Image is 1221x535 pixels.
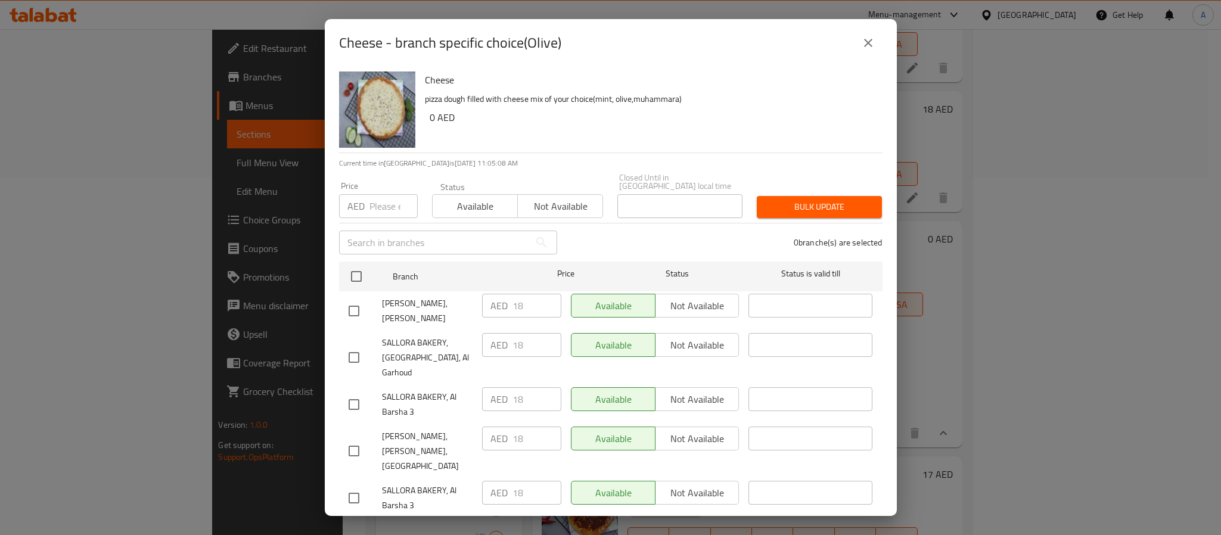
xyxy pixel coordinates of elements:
[339,158,883,169] p: Current time in [GEOGRAPHIC_DATA] is [DATE] 11:05:08 AM
[382,483,473,513] span: SALLORA BAKERY, Al Barsha 3
[382,429,473,474] span: [PERSON_NAME], [PERSON_NAME], [GEOGRAPHIC_DATA]
[490,338,508,352] p: AED
[347,199,365,213] p: AED
[854,29,883,57] button: close
[382,390,473,419] span: SALLORA BAKERY, Al Barsha 3
[430,109,873,126] h6: 0 AED
[339,231,530,254] input: Search in branches
[393,269,517,284] span: Branch
[512,427,561,450] input: Please enter price
[339,71,415,148] img: Cheese
[490,298,508,313] p: AED
[425,92,873,107] p: pizza dough filled with cheese mix of your choice(mint, olive,muhammara)
[512,387,561,411] input: Please enter price
[382,335,473,380] span: SALLORA BAKERY, [GEOGRAPHIC_DATA], Al Garhoud
[512,294,561,318] input: Please enter price
[794,237,883,248] p: 0 branche(s) are selected
[523,198,598,215] span: Not available
[757,196,882,218] button: Bulk update
[369,194,418,218] input: Please enter price
[382,296,473,326] span: [PERSON_NAME], [PERSON_NAME]
[425,71,873,88] h6: Cheese
[490,486,508,500] p: AED
[615,266,739,281] span: Status
[517,194,603,218] button: Not available
[748,266,872,281] span: Status is valid till
[339,33,561,52] h2: Cheese - branch specific choice(Olive)
[766,200,872,214] span: Bulk update
[526,266,605,281] span: Price
[490,431,508,446] p: AED
[490,392,508,406] p: AED
[512,333,561,357] input: Please enter price
[437,198,513,215] span: Available
[512,481,561,505] input: Please enter price
[432,194,518,218] button: Available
